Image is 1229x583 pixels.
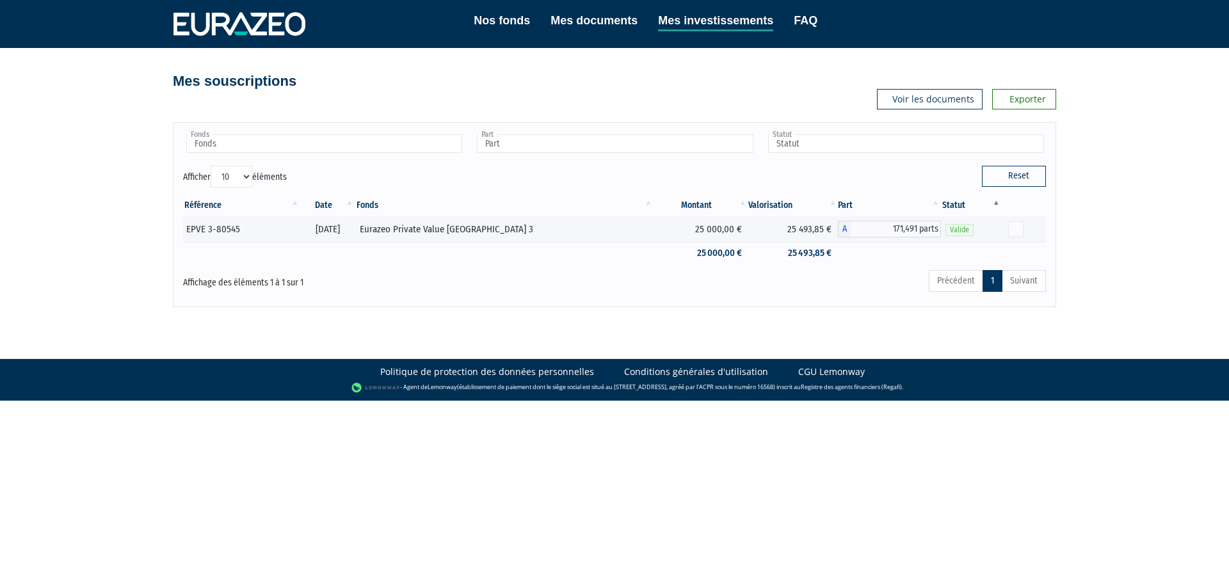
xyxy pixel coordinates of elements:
[658,12,773,31] a: Mes investissements
[211,166,252,188] select: Afficheréléments
[474,12,530,29] a: Nos fonds
[13,381,1216,394] div: - Agent de (établissement de paiement dont le siège social est situé au [STREET_ADDRESS], agréé p...
[983,270,1002,292] a: 1
[941,195,1002,216] th: Statut : activer pour trier la colonne par ordre d&eacute;croissant
[183,269,531,289] div: Affichage des éléments 1 à 1 sur 1
[360,223,650,236] div: Eurazeo Private Value [GEOGRAPHIC_DATA] 3
[183,195,300,216] th: Référence : activer pour trier la colonne par ordre croissant
[748,216,839,242] td: 25 493,85 €
[305,223,350,236] div: [DATE]
[186,223,296,236] div: EPVE 3-80545
[798,365,865,378] a: CGU Lemonway
[838,195,940,216] th: Part: activer pour trier la colonne par ordre croissant
[624,365,768,378] a: Conditions générales d'utilisation
[428,383,457,391] a: Lemonway
[748,242,839,264] td: 25 493,85 €
[992,89,1056,109] a: Exporter
[243,226,250,234] i: [Français] Personne physique
[982,166,1046,186] button: Reset
[838,221,940,237] div: A - Eurazeo Private Value Europe 3
[654,216,748,242] td: 25 000,00 €
[550,12,638,29] a: Mes documents
[1002,270,1046,292] a: Suivant
[801,383,902,391] a: Registre des agents financiers (Regafi)
[654,195,748,216] th: Montant: activer pour trier la colonne par ordre croissant
[748,195,839,216] th: Valorisation: activer pour trier la colonne par ordre croissant
[183,166,287,188] label: Afficher éléments
[351,381,401,394] img: logo-lemonway.png
[654,242,748,264] td: 25 000,00 €
[945,224,974,236] span: Valide
[173,74,296,89] h4: Mes souscriptions
[355,195,654,216] th: Fonds: activer pour trier la colonne par ordre croissant
[838,221,851,237] span: A
[380,365,594,378] a: Politique de protection des données personnelles
[173,12,305,35] img: 1732889491-logotype_eurazeo_blanc_rvb.png
[877,89,983,109] a: Voir les documents
[794,12,817,29] a: FAQ
[851,221,940,237] span: 171,491 parts
[300,195,355,216] th: Date: activer pour trier la colonne par ordre croissant
[929,270,983,292] a: Précédent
